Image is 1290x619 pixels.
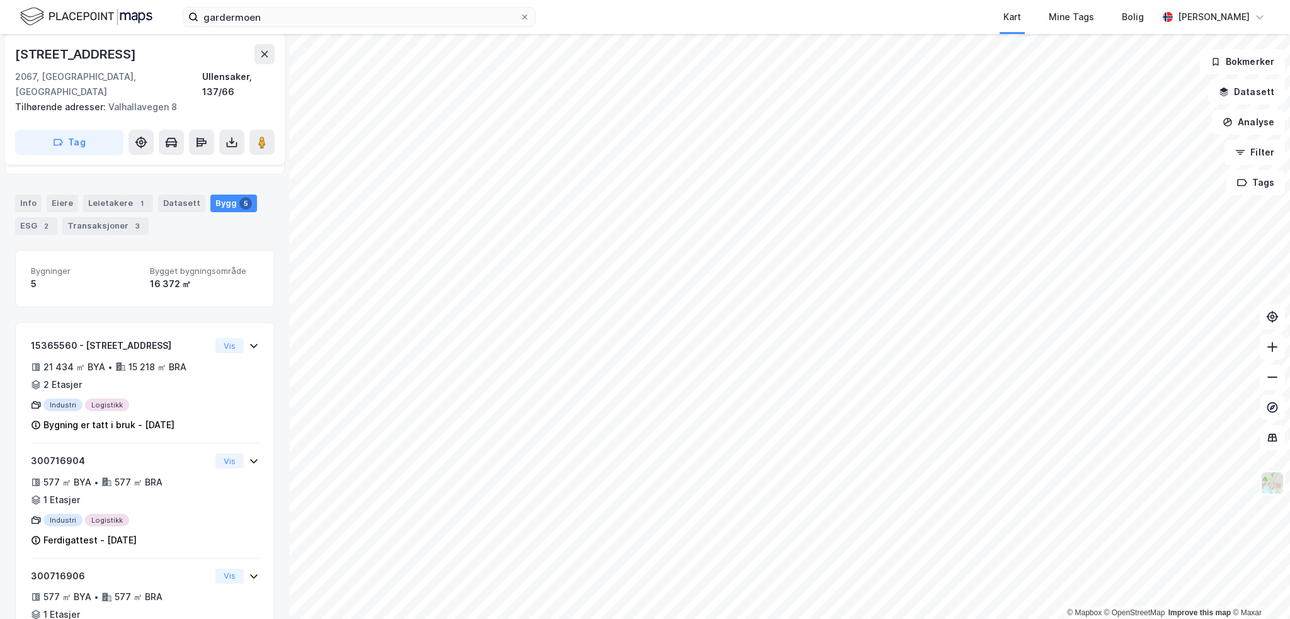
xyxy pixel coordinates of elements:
a: OpenStreetMap [1104,608,1165,617]
div: 577 ㎡ BYA [43,589,91,605]
div: Ferdigattest - [DATE] [43,533,137,548]
button: Vis [215,569,244,584]
button: Datasett [1208,79,1285,105]
div: Valhallavegen 8 [15,99,265,115]
div: Mine Tags [1049,9,1094,25]
div: Transaksjoner [62,217,149,235]
div: 1 Etasjer [43,492,80,508]
button: Filter [1224,140,1285,165]
iframe: Chat Widget [1227,559,1290,619]
div: Bolig [1122,9,1144,25]
div: 21 434 ㎡ BYA [43,360,105,375]
div: 577 ㎡ BRA [115,475,163,490]
div: Leietakere [83,195,153,212]
img: Z [1260,471,1284,495]
div: [PERSON_NAME] [1178,9,1250,25]
button: Bokmerker [1200,49,1285,74]
div: ESG [15,217,57,235]
div: • [108,362,113,372]
div: 2 Etasjer [43,377,82,392]
a: Improve this map [1168,608,1231,617]
div: 5 [239,197,252,210]
div: Kontrollprogram for chat [1227,559,1290,619]
div: • [94,592,99,602]
a: Mapbox [1067,608,1102,617]
div: Kart [1003,9,1021,25]
div: 300716906 [31,569,210,584]
div: Eiere [47,195,78,212]
button: Analyse [1212,110,1285,135]
div: [STREET_ADDRESS] [15,44,139,64]
button: Tag [15,130,123,155]
div: • [94,477,99,487]
button: Vis [215,453,244,469]
div: 577 ㎡ BRA [115,589,163,605]
span: Bygget bygningsområde [150,266,259,276]
div: 577 ㎡ BYA [43,475,91,490]
div: 5 [31,276,140,292]
div: Bygg [210,195,257,212]
img: logo.f888ab2527a4732fd821a326f86c7f29.svg [20,6,152,28]
div: 2067, [GEOGRAPHIC_DATA], [GEOGRAPHIC_DATA] [15,69,202,99]
div: 2 [40,220,52,232]
div: 16 372 ㎡ [150,276,259,292]
div: Bygning er tatt i bruk - [DATE] [43,417,174,433]
div: 300716904 [31,453,210,469]
div: 15 218 ㎡ BRA [128,360,186,375]
div: 1 [135,197,148,210]
div: 3 [131,220,144,232]
button: Tags [1226,170,1285,195]
span: Bygninger [31,266,140,276]
div: Info [15,195,42,212]
button: Vis [215,338,244,353]
div: Ullensaker, 137/66 [202,69,275,99]
div: Datasett [158,195,205,212]
div: 15365560 - [STREET_ADDRESS] [31,338,210,353]
input: Søk på adresse, matrikkel, gårdeiere, leietakere eller personer [198,8,520,26]
span: Tilhørende adresser: [15,101,108,112]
